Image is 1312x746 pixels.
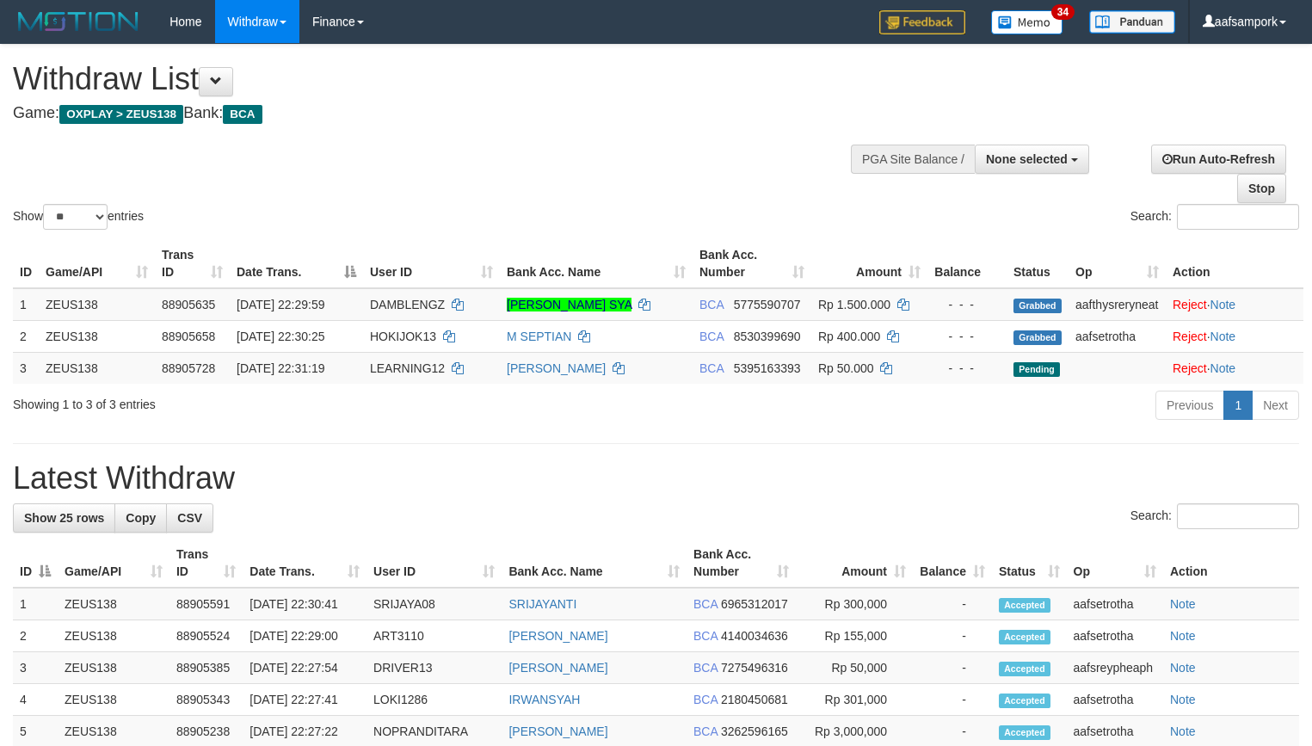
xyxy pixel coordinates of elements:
label: Show entries [13,204,144,230]
td: ZEUS138 [58,652,169,684]
th: Status: activate to sort column ascending [992,539,1067,588]
td: ZEUS138 [39,288,155,321]
a: Note [1170,661,1196,675]
input: Search: [1177,503,1299,529]
span: BCA [693,693,718,706]
img: Button%20Memo.svg [991,10,1063,34]
a: 1 [1223,391,1253,420]
th: Op: activate to sort column ascending [1069,239,1166,288]
span: Copy 6965312017 to clipboard [721,597,788,611]
span: 88905658 [162,330,215,343]
a: Run Auto-Refresh [1151,145,1286,174]
th: Amount: activate to sort column ascending [796,539,913,588]
span: 88905728 [162,361,215,375]
span: Copy 3262596165 to clipboard [721,724,788,738]
span: BCA [693,629,718,643]
th: Date Trans.: activate to sort column ascending [243,539,366,588]
button: None selected [975,145,1089,174]
td: 4 [13,684,58,716]
a: Copy [114,503,167,533]
span: Grabbed [1013,299,1062,313]
td: 88905524 [169,620,243,652]
td: ZEUS138 [58,588,169,620]
span: Copy 7275496316 to clipboard [721,661,788,675]
a: [PERSON_NAME] SYA [507,298,631,311]
a: Reject [1173,330,1207,343]
td: 88905591 [169,588,243,620]
td: aafsetrotha [1067,588,1164,620]
span: Copy [126,511,156,525]
th: Bank Acc. Number: activate to sort column ascending [693,239,811,288]
td: [DATE] 22:27:41 [243,684,366,716]
td: aafsetrotha [1067,684,1164,716]
span: OXPLAY > ZEUS138 [59,105,183,124]
td: Rp 300,000 [796,588,913,620]
span: LEARNING12 [370,361,445,375]
td: ZEUS138 [58,620,169,652]
select: Showentries [43,204,108,230]
span: Rp 50.000 [818,361,874,375]
a: Reject [1173,361,1207,375]
span: BCA [699,298,724,311]
a: Note [1170,597,1196,611]
span: [DATE] 22:31:19 [237,361,324,375]
span: 88905635 [162,298,215,311]
th: Action [1163,539,1299,588]
td: ZEUS138 [58,684,169,716]
img: Feedback.jpg [879,10,965,34]
span: Copy 2180450681 to clipboard [721,693,788,706]
th: User ID: activate to sort column ascending [363,239,500,288]
span: Copy 8530399690 to clipboard [734,330,801,343]
th: Date Trans.: activate to sort column descending [230,239,363,288]
th: User ID: activate to sort column ascending [366,539,502,588]
a: Note [1170,724,1196,738]
a: Show 25 rows [13,503,115,533]
th: Trans ID: activate to sort column ascending [169,539,243,588]
td: ZEUS138 [39,352,155,384]
a: Note [1170,693,1196,706]
span: Show 25 rows [24,511,104,525]
th: Action [1166,239,1303,288]
span: BCA [223,105,262,124]
th: Op: activate to sort column ascending [1067,539,1164,588]
input: Search: [1177,204,1299,230]
td: LOKI1286 [366,684,502,716]
span: Copy 5775590707 to clipboard [734,298,801,311]
a: M SEPTIAN [507,330,571,343]
a: SRIJAYANTI [508,597,576,611]
th: Game/API: activate to sort column ascending [58,539,169,588]
th: Bank Acc. Name: activate to sort column ascending [502,539,687,588]
label: Search: [1130,503,1299,529]
a: CSV [166,503,213,533]
td: 88905343 [169,684,243,716]
span: BCA [699,330,724,343]
td: 3 [13,652,58,684]
th: Balance: activate to sort column ascending [913,539,992,588]
h1: Latest Withdraw [13,461,1299,496]
label: Search: [1130,204,1299,230]
a: [PERSON_NAME] [508,629,607,643]
td: 2 [13,620,58,652]
td: Rp 155,000 [796,620,913,652]
span: CSV [177,511,202,525]
span: Accepted [999,694,1050,708]
span: BCA [693,661,718,675]
td: 1 [13,588,58,620]
th: Balance [927,239,1007,288]
td: [DATE] 22:30:41 [243,588,366,620]
td: SRIJAYA08 [366,588,502,620]
span: Accepted [999,662,1050,676]
td: · [1166,288,1303,321]
a: Note [1170,629,1196,643]
div: - - - [934,296,1000,313]
span: HOKIJOK13 [370,330,436,343]
span: Grabbed [1013,330,1062,345]
td: 1 [13,288,39,321]
td: aafthysreryneat [1069,288,1166,321]
td: aafsreypheaph [1067,652,1164,684]
a: Next [1252,391,1299,420]
a: Previous [1155,391,1224,420]
th: Bank Acc. Number: activate to sort column ascending [687,539,796,588]
a: [PERSON_NAME] [507,361,606,375]
td: · [1166,352,1303,384]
